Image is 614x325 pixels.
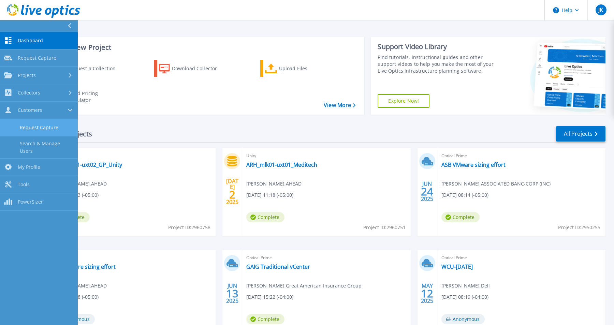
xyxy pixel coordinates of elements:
[378,42,497,51] div: Support Video Library
[18,107,42,113] span: Customers
[18,72,36,78] span: Projects
[441,161,506,168] a: ASB VMware sizing effort
[378,94,429,108] a: Explore Now!
[441,191,488,199] span: [DATE] 08:14 (-05:00)
[18,199,43,205] span: PowerSizer
[246,293,293,301] span: [DATE] 15:22 (-04:00)
[67,90,121,104] div: Cloud Pricing Calculator
[558,224,600,231] span: Project ID: 2950255
[172,62,226,75] div: Download Collector
[441,152,601,160] span: Optical Prime
[18,55,56,61] span: Request Capture
[52,152,211,160] span: Unity
[246,263,310,270] a: GAIG Traditional vCenter
[52,263,116,270] a: ASB VMware sizing effort
[246,212,284,222] span: Complete
[556,126,605,142] a: All Projects
[598,7,603,13] span: JK
[246,180,302,188] span: [PERSON_NAME] , AHEAD
[168,224,210,231] span: Project ID: 2960758
[421,281,434,306] div: MAY 2025
[18,181,30,188] span: Tools
[226,179,239,204] div: [DATE] 2025
[363,224,406,231] span: Project ID: 2960751
[421,291,433,296] span: 12
[246,152,406,160] span: Unity
[421,189,433,194] span: 24
[18,38,43,44] span: Dashboard
[441,282,490,290] span: [PERSON_NAME] , Dell
[378,54,497,74] div: Find tutorials, instructional guides and other support videos to help you make the most of your L...
[154,60,230,77] a: Download Collector
[48,88,125,105] a: Cloud Pricing Calculator
[18,164,40,170] span: My Profile
[226,291,238,296] span: 13
[48,60,125,77] a: Request a Collection
[52,254,211,262] span: Optical Prime
[441,293,488,301] span: [DATE] 08:19 (-04:00)
[260,60,336,77] a: Upload Files
[441,254,601,262] span: Optical Prime
[48,44,355,51] h3: Start a New Project
[441,314,485,324] span: Anonymous
[324,102,355,108] a: View More
[246,161,317,168] a: ARH_mlk01-uxt01_Meditech
[441,180,551,188] span: [PERSON_NAME] , ASSOCIATED BANC-CORP (INC)
[279,62,334,75] div: Upload Files
[441,212,480,222] span: Complete
[18,90,40,96] span: Collectors
[52,161,122,168] a: ARH_mlk01-uxt02_GP_Unity
[246,314,284,324] span: Complete
[229,192,235,197] span: 2
[68,62,122,75] div: Request a Collection
[226,281,239,306] div: JUN 2025
[52,282,107,290] span: [PERSON_NAME] , AHEAD
[421,179,434,204] div: JUN 2025
[246,254,406,262] span: Optical Prime
[52,180,107,188] span: [PERSON_NAME] , AHEAD
[441,263,473,270] a: WCU-[DATE]
[246,282,362,290] span: [PERSON_NAME] , Great American Insurance Group
[246,191,293,199] span: [DATE] 11:18 (-05:00)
